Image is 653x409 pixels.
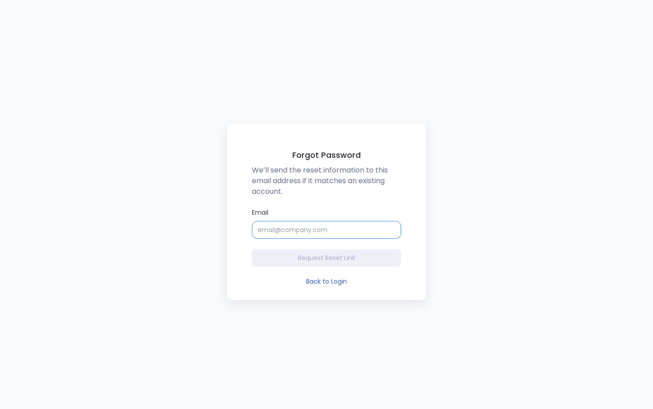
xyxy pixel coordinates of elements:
[252,208,401,239] label: Email
[306,277,347,286] a: Back to Login
[252,221,401,239] input: Email
[234,148,419,161] h2: Forgot Password
[252,165,401,197] p: We’ll send the reset information to this email address if it matches an existing account.
[252,249,401,266] button: Request Reset Link
[298,253,355,262] span: Request Reset Link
